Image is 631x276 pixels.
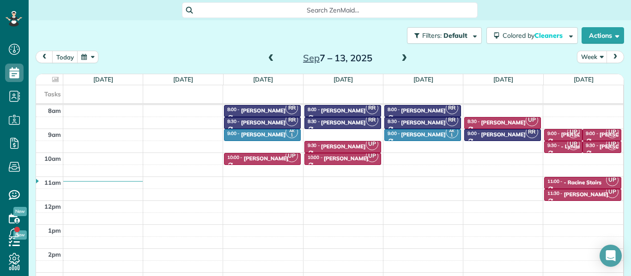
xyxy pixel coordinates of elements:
span: UP [526,114,538,126]
div: [PERSON_NAME] [241,131,286,138]
div: [PERSON_NAME] [481,119,526,126]
span: UP [567,138,580,150]
span: 8am [48,107,61,114]
button: Colored byCleaners [486,27,578,44]
div: - Lyndale Stairs [561,143,601,150]
div: Open Intercom Messenger [600,245,622,267]
div: [PERSON_NAME] [321,107,366,114]
span: UP [606,126,619,138]
span: RR [366,114,378,126]
button: next [607,51,624,63]
span: UP [285,150,298,162]
a: [DATE] [173,76,193,83]
span: Filters: [422,31,442,40]
div: [PERSON_NAME] [324,155,369,162]
div: [PERSON_NAME] [401,107,446,114]
span: UP [567,126,580,138]
a: [DATE] [413,76,433,83]
span: 9am [48,131,61,138]
span: Tasks [44,90,61,98]
div: [PERSON_NAME] [244,155,289,162]
button: Week [577,51,607,63]
span: 2pm [48,251,61,258]
a: [DATE] [574,76,594,83]
button: today [52,51,78,63]
span: RR [526,126,538,138]
h2: 7 – 13, 2025 [280,53,395,63]
a: [DATE] [493,76,513,83]
button: Filters: Default [407,27,482,44]
span: RR [446,102,458,114]
a: [DATE] [253,76,273,83]
small: 1 [286,131,297,140]
div: [PERSON_NAME] [481,131,526,138]
span: Sep [303,52,320,64]
div: [PERSON_NAME] [401,119,446,126]
a: Filters: Default [402,27,482,44]
span: UP [606,138,619,150]
span: RR [366,102,378,114]
span: RR [285,102,298,114]
div: [PERSON_NAME] [401,131,446,138]
span: UP [606,186,619,198]
div: [PERSON_NAME] [321,143,366,150]
div: - Racine Stairs [564,179,601,186]
a: [DATE] [93,76,113,83]
span: 10am [44,155,61,162]
span: Cleaners [534,31,564,40]
span: UP [366,138,378,150]
span: UP [366,150,378,162]
span: UP [606,174,619,186]
span: 1pm [48,227,61,234]
span: 12pm [44,203,61,210]
button: Actions [582,27,624,44]
div: [PERSON_NAME] [241,107,286,114]
span: 11am [44,179,61,186]
small: 1 [446,131,458,140]
div: [PERSON_NAME] [321,119,366,126]
span: RR [446,114,458,126]
span: RR [285,114,298,126]
a: [DATE] [334,76,353,83]
button: prev [36,51,53,63]
span: Default [443,31,468,40]
span: New [13,207,27,216]
span: Colored by [503,31,566,40]
div: [PERSON_NAME] [241,119,286,126]
div: [PERSON_NAME] [564,191,608,198]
